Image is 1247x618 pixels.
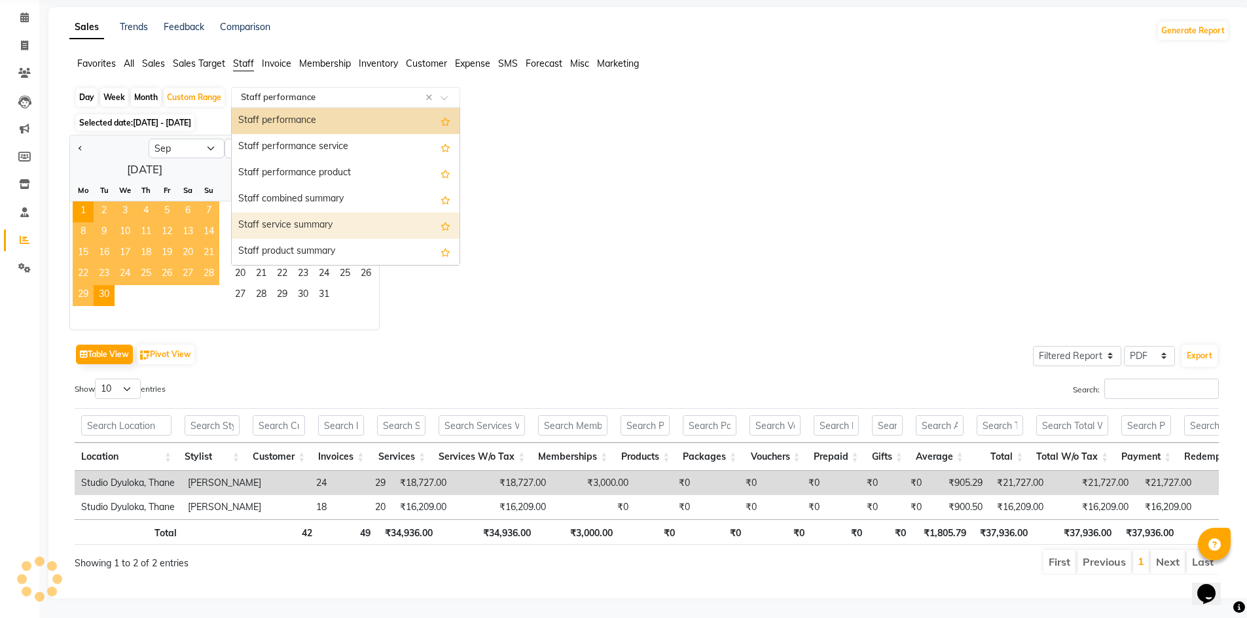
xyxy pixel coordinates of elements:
input: Search Location [81,415,172,436]
span: 6 [177,201,198,222]
img: pivot.png [140,351,150,360]
td: ₹16,209.00 [989,495,1050,519]
th: Total: activate to sort column ascending [970,443,1030,471]
select: Showentries [95,379,141,399]
div: Monday, October 13, 2025 [230,243,251,264]
div: Sunday, September 21, 2025 [198,243,219,264]
span: Favorites [77,58,116,69]
button: Pivot View [137,345,194,364]
td: ₹0 [884,495,928,519]
th: Stylist: activate to sort column ascending [178,443,246,471]
span: 27 [177,264,198,285]
div: Monday, September 15, 2025 [73,243,94,264]
span: 1 [73,201,94,222]
div: Mo [73,180,94,201]
div: Tuesday, September 16, 2025 [94,243,115,264]
div: Monday, September 22, 2025 [73,264,94,285]
div: Mo [230,180,251,201]
div: Saturday, October 25, 2025 [334,264,355,285]
div: Monday, September 29, 2025 [73,285,94,306]
th: ₹0 [748,519,811,545]
span: 13 [230,243,251,264]
th: Location: activate to sort column ascending [75,443,178,471]
input: Search Vouchers [750,415,800,436]
div: Staff service summary [232,213,460,239]
td: ₹16,209.00 [1050,495,1135,519]
a: 1 [1138,555,1144,568]
input: Search: [1104,379,1219,399]
span: 23 [94,264,115,285]
th: 49 [319,519,378,545]
td: ₹0 [635,495,696,519]
input: Search Stylist [185,415,240,436]
div: Tuesday, September 2, 2025 [94,201,115,222]
span: 4 [136,201,156,222]
span: Customer [406,58,447,69]
input: Search Memberships [538,415,607,436]
select: Select month [149,139,225,158]
div: Thursday, October 30, 2025 [293,285,314,306]
input: Search Total [977,415,1024,436]
td: ₹0 [826,495,884,519]
span: 18 [136,243,156,264]
th: Services W/o Tax: activate to sort column ascending [432,443,532,471]
span: [DATE] - [DATE] [133,118,191,128]
td: ₹18,727.00 [453,471,552,495]
span: All [124,58,134,69]
th: Total [75,519,183,545]
td: 29 [333,471,392,495]
span: Add this report to Favorites List [441,165,450,181]
input: Search Gifts [872,415,903,436]
th: Memberships: activate to sort column ascending [532,443,614,471]
div: Wednesday, September 3, 2025 [115,201,136,222]
span: Marketing [597,58,639,69]
div: Wednesday, September 24, 2025 [115,264,136,285]
button: Generate Report [1158,22,1228,40]
span: 2 [94,201,115,222]
th: ₹37,936.00 [973,519,1034,545]
span: Expense [455,58,490,69]
td: 20 [333,495,392,519]
div: Friday, September 5, 2025 [156,201,177,222]
label: Show entries [75,379,166,399]
th: Total W/o Tax: activate to sort column ascending [1030,443,1115,471]
span: 12 [156,222,177,243]
input: Search Average [916,415,964,436]
div: Sunday, September 7, 2025 [198,201,219,222]
span: 23 [293,264,314,285]
span: 5 [156,201,177,222]
span: Staff [233,58,254,69]
span: 31 [314,285,334,306]
th: ₹0 [811,519,869,545]
td: ₹16,209.00 [453,495,552,519]
span: 14 [198,222,219,243]
span: 21 [198,243,219,264]
th: ₹0 [619,519,681,545]
div: Thursday, October 23, 2025 [293,264,314,285]
span: 20 [230,264,251,285]
div: Saturday, September 6, 2025 [177,201,198,222]
span: 21 [251,264,272,285]
div: Sunday, October 26, 2025 [355,264,376,285]
div: Thursday, September 11, 2025 [136,222,156,243]
td: ₹0 [826,471,884,495]
td: ₹0 [635,471,696,495]
span: 3 [115,201,136,222]
a: Feedback [164,21,204,33]
span: 29 [272,285,293,306]
td: ₹21,727.00 [1135,471,1198,495]
td: ₹0 [884,471,928,495]
div: Tuesday, October 28, 2025 [251,285,272,306]
th: Packages: activate to sort column ascending [676,443,743,471]
div: Wednesday, October 29, 2025 [272,285,293,306]
div: Sunday, September 28, 2025 [198,264,219,285]
div: Friday, October 31, 2025 [314,285,334,306]
span: 25 [136,264,156,285]
div: Staff combined summary [232,186,460,213]
th: Prepaid: activate to sort column ascending [807,443,865,471]
span: Add this report to Favorites List [441,139,450,155]
td: ₹905.29 [928,471,989,495]
button: Previous month [75,138,86,159]
div: Thursday, September 25, 2025 [136,264,156,285]
span: Membership [299,58,351,69]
